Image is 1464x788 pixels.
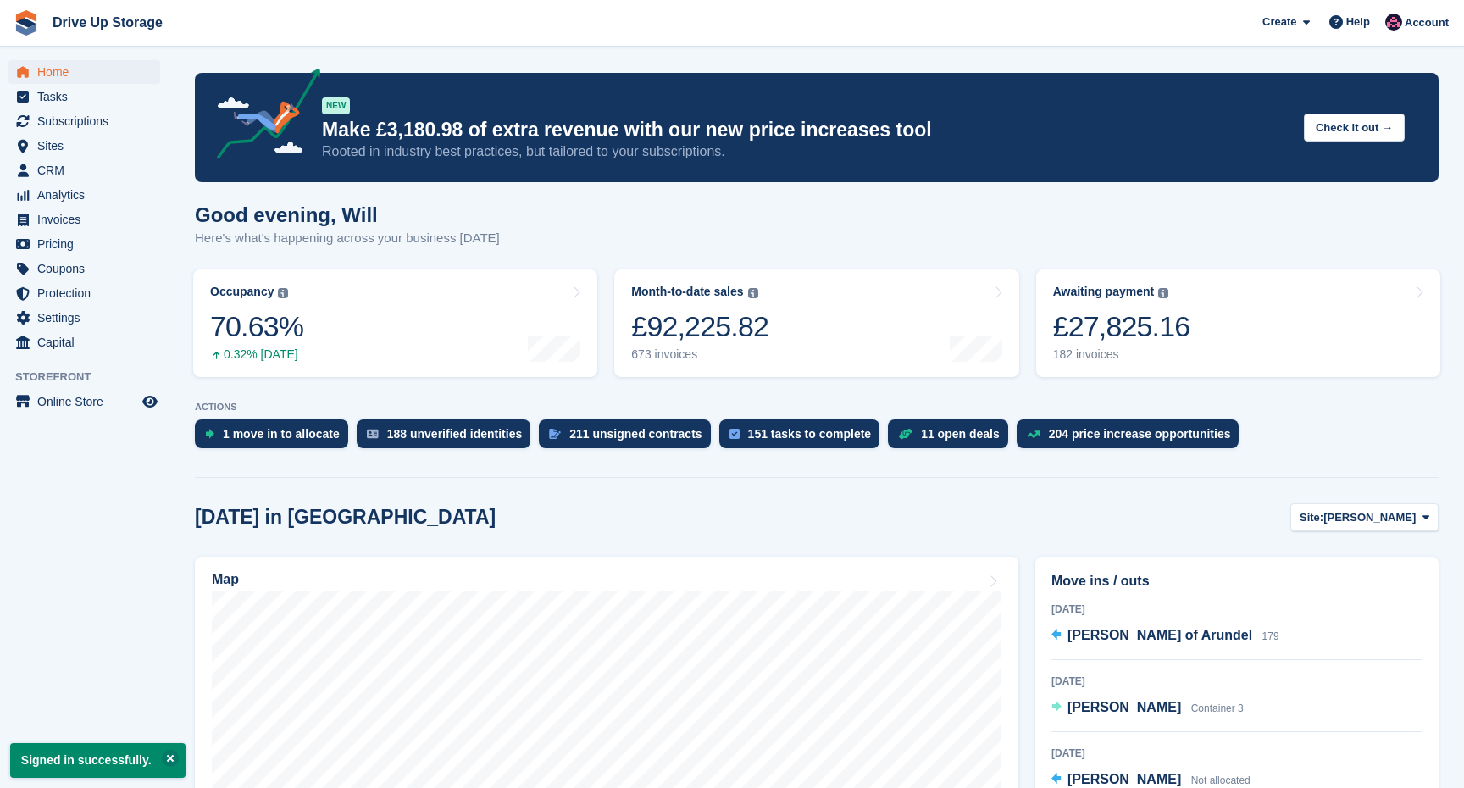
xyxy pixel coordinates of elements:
[37,306,139,330] span: Settings
[8,60,160,84] a: menu
[195,419,357,457] a: 1 move in to allocate
[898,428,912,440] img: deal-1b604bf984904fb50ccaf53a9ad4b4a5d6e5aea283cecdc64d6e3604feb123c2.svg
[1385,14,1402,31] img: Will Google Ads
[10,743,186,778] p: Signed in successfully.
[1053,347,1190,362] div: 182 invoices
[140,391,160,412] a: Preview store
[8,85,160,108] a: menu
[1027,430,1040,438] img: price_increase_opportunities-93ffe204e8149a01c8c9dc8f82e8f89637d9d84a8eef4429ea346261dce0b2c0.svg
[37,183,139,207] span: Analytics
[1053,285,1155,299] div: Awaiting payment
[195,402,1439,413] p: ACTIONS
[1191,774,1250,786] span: Not allocated
[1067,628,1252,642] span: [PERSON_NAME] of Arundel
[210,285,274,299] div: Occupancy
[37,330,139,354] span: Capital
[8,306,160,330] a: menu
[14,10,39,36] img: stora-icon-8386f47178a22dfd0bd8f6a31ec36ba5ce8667c1dd55bd0f319d3a0aa187defe.svg
[631,285,743,299] div: Month-to-date sales
[1051,746,1422,761] div: [DATE]
[1405,14,1449,31] span: Account
[367,429,379,439] img: verify_identity-adf6edd0f0f0b5bbfe63781bf79b02c33cf7c696d77639b501bdc392416b5a36.svg
[195,229,500,248] p: Here's what's happening across your business [DATE]
[1017,419,1248,457] a: 204 price increase opportunities
[1300,509,1323,526] span: Site:
[8,330,160,354] a: menu
[569,427,701,441] div: 211 unsigned contracts
[212,572,239,587] h2: Map
[1346,14,1370,31] span: Help
[1053,309,1190,344] div: £27,825.16
[37,390,139,413] span: Online Store
[15,369,169,386] span: Storefront
[205,429,214,439] img: move_ins_to_allocate_icon-fdf77a2bb77ea45bf5b3d319d69a93e2d87916cf1d5bf7949dd705db3b84f3ca.svg
[37,134,139,158] span: Sites
[37,232,139,256] span: Pricing
[1036,269,1440,377] a: Awaiting payment £27,825.16 182 invoices
[1290,503,1439,531] button: Site: [PERSON_NAME]
[37,60,139,84] span: Home
[8,134,160,158] a: menu
[37,281,139,305] span: Protection
[1067,772,1181,786] span: [PERSON_NAME]
[8,232,160,256] a: menu
[322,142,1290,161] p: Rooted in industry best practices, but tailored to your subscriptions.
[46,8,169,36] a: Drive Up Storage
[614,269,1018,377] a: Month-to-date sales £92,225.82 673 invoices
[8,109,160,133] a: menu
[322,97,350,114] div: NEW
[195,506,496,529] h2: [DATE] in [GEOGRAPHIC_DATA]
[278,288,288,298] img: icon-info-grey-7440780725fd019a000dd9b08b2336e03edf1995a4989e88bcd33f0948082b44.svg
[322,118,1290,142] p: Make £3,180.98 of extra revenue with our new price increases tool
[193,269,597,377] a: Occupancy 70.63% 0.32% [DATE]
[8,183,160,207] a: menu
[1051,602,1422,617] div: [DATE]
[37,208,139,231] span: Invoices
[8,158,160,182] a: menu
[748,288,758,298] img: icon-info-grey-7440780725fd019a000dd9b08b2336e03edf1995a4989e88bcd33f0948082b44.svg
[729,429,740,439] img: task-75834270c22a3079a89374b754ae025e5fb1db73e45f91037f5363f120a921f8.svg
[1191,702,1244,714] span: Container 3
[37,85,139,108] span: Tasks
[1051,571,1422,591] h2: Move ins / outs
[37,257,139,280] span: Coupons
[1051,625,1279,647] a: [PERSON_NAME] of Arundel 179
[631,347,768,362] div: 673 invoices
[37,109,139,133] span: Subscriptions
[223,427,340,441] div: 1 move in to allocate
[8,208,160,231] a: menu
[1304,114,1405,142] button: Check it out →
[195,203,500,226] h1: Good evening, Will
[1158,288,1168,298] img: icon-info-grey-7440780725fd019a000dd9b08b2336e03edf1995a4989e88bcd33f0948082b44.svg
[210,309,303,344] div: 70.63%
[8,257,160,280] a: menu
[387,427,523,441] div: 188 unverified identities
[210,347,303,362] div: 0.32% [DATE]
[888,419,1017,457] a: 11 open deals
[37,158,139,182] span: CRM
[549,429,561,439] img: contract_signature_icon-13c848040528278c33f63329250d36e43548de30e8caae1d1a13099fd9432cc5.svg
[202,69,321,165] img: price-adjustments-announcement-icon-8257ccfd72463d97f412b2fc003d46551f7dbcb40ab6d574587a9cd5c0d94...
[1051,674,1422,689] div: [DATE]
[1262,14,1296,31] span: Create
[1051,697,1244,719] a: [PERSON_NAME] Container 3
[921,427,1000,441] div: 11 open deals
[719,419,889,457] a: 151 tasks to complete
[8,281,160,305] a: menu
[357,419,540,457] a: 188 unverified identities
[1067,700,1181,714] span: [PERSON_NAME]
[539,419,718,457] a: 211 unsigned contracts
[1323,509,1416,526] span: [PERSON_NAME]
[8,390,160,413] a: menu
[1049,427,1231,441] div: 204 price increase opportunities
[1262,630,1279,642] span: 179
[748,427,872,441] div: 151 tasks to complete
[631,309,768,344] div: £92,225.82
